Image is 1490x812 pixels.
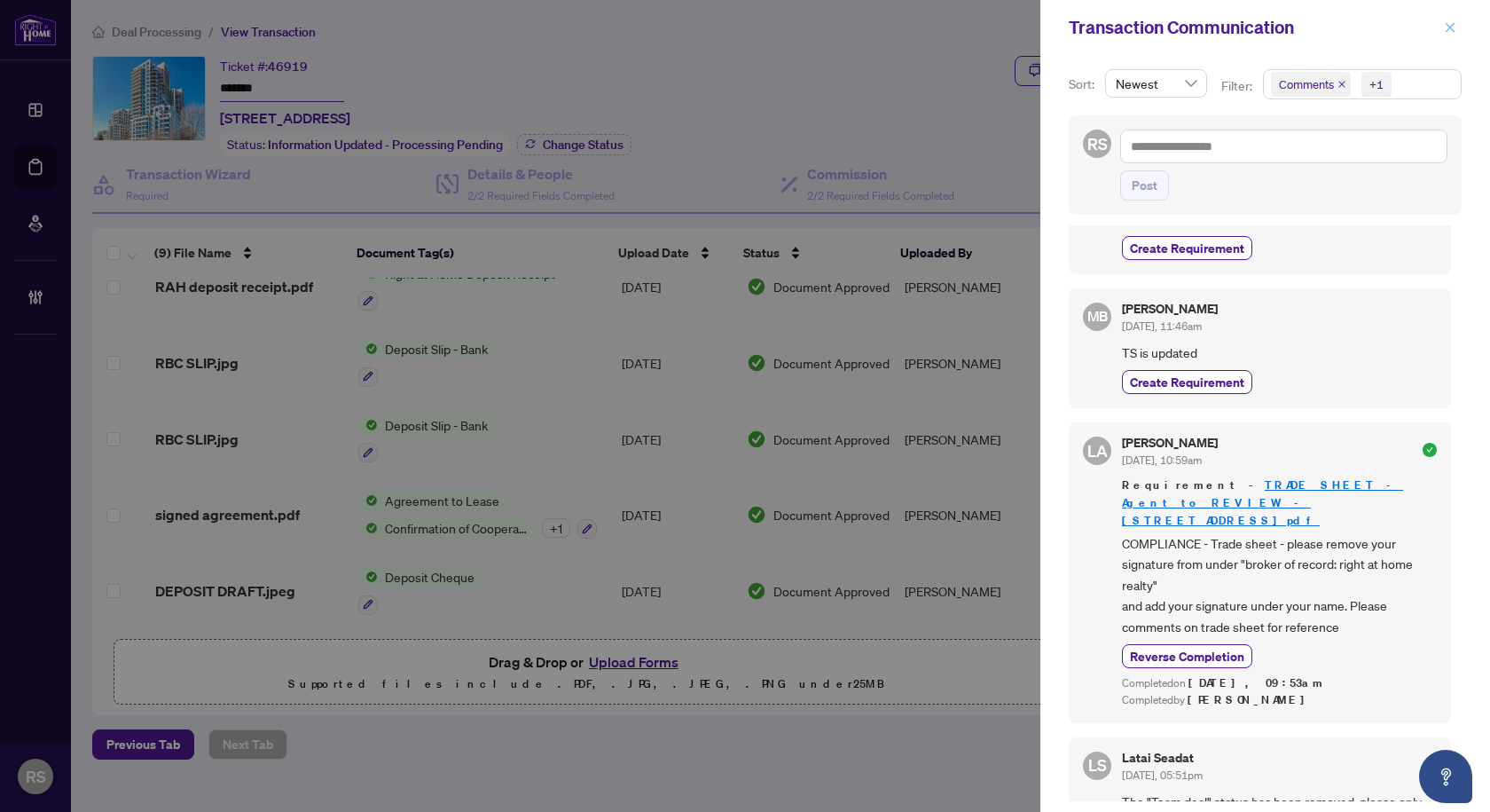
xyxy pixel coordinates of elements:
h5: Latai Seadat [1122,752,1203,764]
div: Completed on [1122,675,1437,692]
p: Filter: [1221,76,1255,96]
span: LS [1088,753,1107,777]
button: Create Requirement [1122,370,1252,394]
span: RS [1087,131,1108,156]
h5: [PERSON_NAME] [1122,437,1218,449]
span: [PERSON_NAME] [1188,692,1314,707]
div: +1 [1369,75,1384,93]
span: Create Requirement [1130,239,1244,257]
span: Newest [1116,70,1196,97]
button: Create Requirement [1122,236,1252,260]
span: MB [1086,305,1108,327]
button: Post [1120,170,1169,201]
h5: [PERSON_NAME] [1122,303,1218,315]
span: [DATE], 10:59am [1122,453,1202,467]
span: close [1337,80,1346,89]
span: LA [1087,438,1108,463]
a: TRADE SHEET - Agent to REVIEW - [STREET_ADDRESS]pdf [1122,477,1403,528]
span: Create Requirement [1130,373,1244,391]
span: Comments [1271,72,1351,97]
span: TS is updated [1122,343,1437,363]
p: Sort: [1069,75,1098,94]
span: [DATE], 11:46am [1122,319,1202,333]
div: Completed by [1122,692,1437,709]
span: [DATE], 09:53am [1188,675,1325,690]
button: Reverse Completion [1122,644,1252,668]
span: close [1444,21,1456,34]
span: Requirement - [1122,477,1437,530]
div: Transaction Communication [1069,14,1439,41]
span: check-circle [1423,443,1437,457]
span: [DATE], 05:51pm [1122,769,1203,782]
span: Comments [1279,75,1334,93]
button: Open asap [1419,750,1472,803]
span: Reverse Completion [1130,647,1244,666]
span: COMPLIANCE - Trade sheet - please remove your signature from under "broker of record: right at ho... [1122,533,1437,637]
